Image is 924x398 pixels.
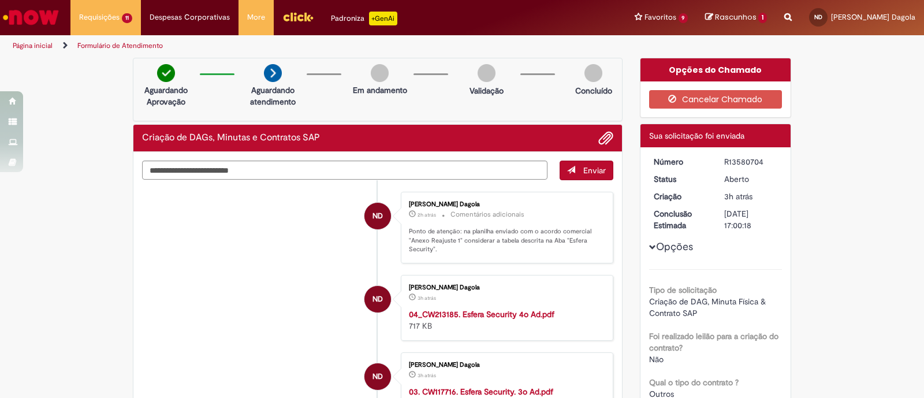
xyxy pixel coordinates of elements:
[353,84,407,96] p: Em andamento
[814,13,822,21] span: ND
[418,295,436,302] span: 3h atrás
[649,354,664,364] span: Não
[157,64,175,82] img: check-circle-green.png
[645,191,716,202] dt: Criação
[372,202,383,230] span: ND
[645,208,716,231] dt: Conclusão Estimada
[450,210,524,220] small: Comentários adicionais
[142,161,547,180] textarea: Digite sua mensagem aqui...
[372,363,383,390] span: ND
[724,208,778,231] div: [DATE] 17:00:18
[724,173,778,185] div: Aberto
[138,84,194,107] p: Aguardando Aprovação
[409,309,554,319] a: 04_CW213185. Esfera Security 4o Ad.pdf
[679,13,688,23] span: 9
[831,12,915,22] span: [PERSON_NAME] Dagola
[364,286,391,313] div: Nathalia Squarca Dagola
[715,12,757,23] span: Rascunhos
[640,58,791,81] div: Opções do Chamado
[418,295,436,302] time: 30/09/2025 10:57:52
[245,84,301,107] p: Aguardando atendimento
[724,191,752,202] span: 3h atrás
[645,173,716,185] dt: Status
[418,211,436,218] span: 2h atrás
[649,331,778,353] b: Foi realizado leilão para a criação do contrato?
[478,64,495,82] img: img-circle-grey.png
[649,377,739,388] b: Qual o tipo do contrato ?
[409,362,601,369] div: [PERSON_NAME] Dagola
[418,372,436,379] span: 3h atrás
[409,284,601,291] div: [PERSON_NAME] Dagola
[649,131,744,141] span: Sua solicitação foi enviada
[598,131,613,146] button: Adicionar anexos
[371,64,389,82] img: img-circle-grey.png
[575,85,612,96] p: Concluído
[724,191,778,202] div: 30/09/2025 11:00:14
[584,64,602,82] img: img-circle-grey.png
[122,13,132,23] span: 11
[705,12,767,23] a: Rascunhos
[364,203,391,229] div: Nathalia Squarca Dagola
[583,165,606,176] span: Enviar
[649,296,768,318] span: Criação de DAG, Minuta Física & Contrato SAP
[724,156,778,168] div: R13580704
[470,85,504,96] p: Validação
[282,8,314,25] img: click_logo_yellow_360x200.png
[264,64,282,82] img: arrow-next.png
[142,133,320,143] h2: Criação de DAGs, Minutas e Contratos SAP Histórico de tíquete
[418,211,436,218] time: 30/09/2025 11:25:53
[560,161,613,180] button: Enviar
[247,12,265,23] span: More
[331,12,397,25] div: Padroniza
[150,12,230,23] span: Despesas Corporativas
[79,12,120,23] span: Requisições
[1,6,61,29] img: ServiceNow
[13,41,53,50] a: Página inicial
[364,363,391,390] div: Nathalia Squarca Dagola
[409,227,601,254] p: Ponto de atenção: na planilha enviado com o acordo comercial "Anexo Reajuste 1" considerar a tabe...
[418,372,436,379] time: 30/09/2025 10:57:50
[77,41,163,50] a: Formulário de Atendimento
[369,12,397,25] p: +GenAi
[409,201,601,208] div: [PERSON_NAME] Dagola
[724,191,752,202] time: 30/09/2025 11:00:14
[372,285,383,313] span: ND
[409,386,553,397] a: 03. CW117716. Esfera Security. 3o Ad.pdf
[649,285,717,295] b: Tipo de solicitação
[649,90,783,109] button: Cancelar Chamado
[758,13,767,23] span: 1
[644,12,676,23] span: Favoritos
[409,308,601,332] div: 717 KB
[9,35,608,57] ul: Trilhas de página
[645,156,716,168] dt: Número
